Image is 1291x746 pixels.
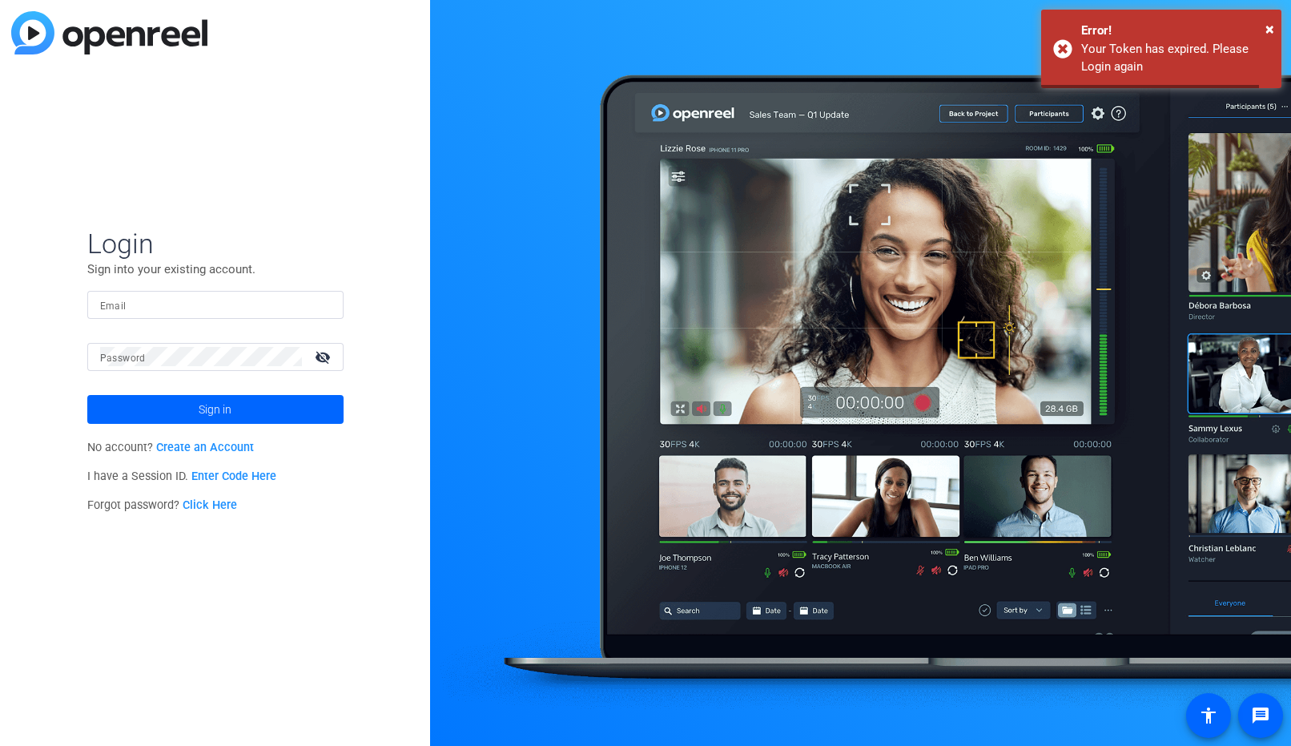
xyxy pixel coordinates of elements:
[87,470,277,483] span: I have a Session ID.
[11,11,207,54] img: blue-gradient.svg
[1199,706,1218,725] mat-icon: accessibility
[87,260,344,278] p: Sign into your existing account.
[183,498,237,512] a: Click Here
[1081,22,1269,40] div: Error!
[199,389,231,429] span: Sign in
[305,345,344,369] mat-icon: visibility_off
[100,353,146,364] mat-label: Password
[1265,19,1274,38] span: ×
[100,300,127,312] mat-label: Email
[1081,40,1269,76] div: Your Token has expired. Please Login again
[100,295,331,314] input: Enter Email Address
[87,227,344,260] span: Login
[191,470,276,483] a: Enter Code Here
[1265,17,1274,41] button: Close
[1251,706,1270,725] mat-icon: message
[87,441,255,454] span: No account?
[156,441,254,454] a: Create an Account
[87,498,238,512] span: Forgot password?
[87,395,344,424] button: Sign in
